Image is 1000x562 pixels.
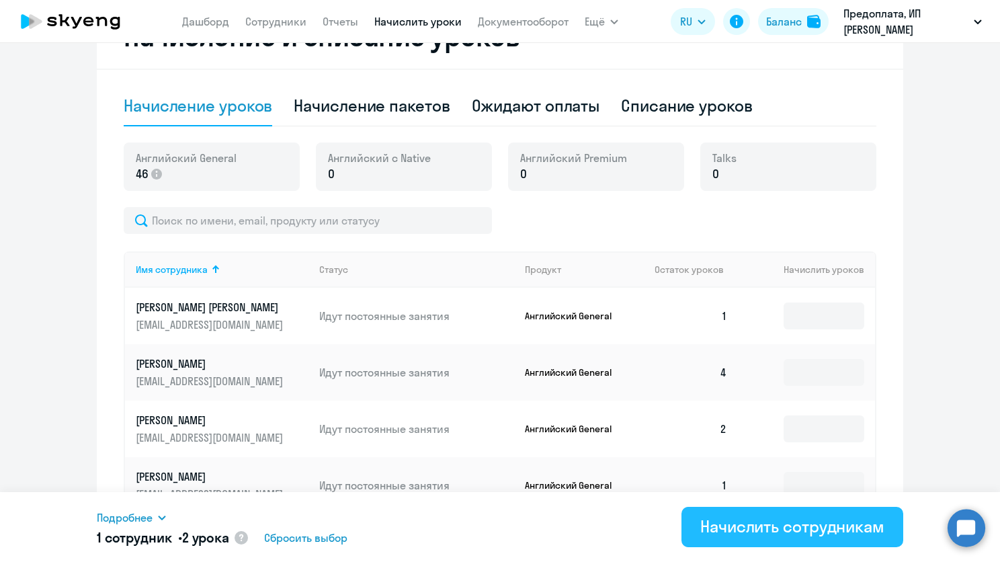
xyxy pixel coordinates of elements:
[585,8,618,35] button: Ещё
[319,421,514,436] p: Идут постоянные занятия
[136,413,286,428] p: [PERSON_NAME]
[323,15,358,28] a: Отчеты
[97,510,153,526] span: Подробнее
[182,529,229,546] span: 2 урока
[525,264,561,276] div: Продукт
[478,15,569,28] a: Документооборот
[97,528,229,547] h5: 1 сотрудник •
[837,5,989,38] button: Предоплата, ИП [PERSON_NAME]
[136,374,286,389] p: [EMAIL_ADDRESS][DOMAIN_NAME]
[319,478,514,493] p: Идут постоянные занятия
[136,300,286,315] p: [PERSON_NAME] [PERSON_NAME]
[328,151,431,165] span: Английский с Native
[525,310,626,322] p: Английский General
[124,20,876,52] h2: Начисление и списание уроков
[124,207,492,234] input: Поиск по имени, email, продукту или статусу
[655,264,724,276] span: Остаток уроков
[319,309,514,323] p: Идут постоянные занятия
[525,423,626,435] p: Английский General
[136,356,308,389] a: [PERSON_NAME][EMAIL_ADDRESS][DOMAIN_NAME]
[644,344,738,401] td: 4
[712,151,737,165] span: Talks
[520,165,527,183] span: 0
[680,13,692,30] span: RU
[136,487,286,501] p: [EMAIL_ADDRESS][DOMAIN_NAME]
[525,366,626,378] p: Английский General
[136,413,308,445] a: [PERSON_NAME][EMAIL_ADDRESS][DOMAIN_NAME]
[644,457,738,514] td: 1
[671,8,715,35] button: RU
[136,430,286,445] p: [EMAIL_ADDRESS][DOMAIN_NAME]
[374,15,462,28] a: Начислить уроки
[520,151,627,165] span: Английский Premium
[136,264,308,276] div: Имя сотрудника
[136,356,286,371] p: [PERSON_NAME]
[525,479,626,491] p: Английский General
[319,365,514,380] p: Идут постоянные занятия
[294,95,450,116] div: Начисление пакетов
[136,469,286,484] p: [PERSON_NAME]
[644,401,738,457] td: 2
[245,15,306,28] a: Сотрудники
[644,288,738,344] td: 1
[136,469,308,501] a: [PERSON_NAME][EMAIL_ADDRESS][DOMAIN_NAME]
[621,95,753,116] div: Списание уроков
[328,165,335,183] span: 0
[758,8,829,35] button: Балансbalance
[264,530,347,546] span: Сбросить выбор
[712,165,719,183] span: 0
[136,151,237,165] span: Английский General
[124,95,272,116] div: Начисление уроков
[585,13,605,30] span: Ещё
[700,516,884,537] div: Начислить сотрудникам
[655,264,738,276] div: Остаток уроков
[843,5,968,38] p: Предоплата, ИП [PERSON_NAME]
[807,15,821,28] img: balance
[738,251,875,288] th: Начислить уроков
[136,264,208,276] div: Имя сотрудника
[766,13,802,30] div: Баланс
[319,264,514,276] div: Статус
[182,15,229,28] a: Дашборд
[525,264,644,276] div: Продукт
[136,165,149,183] span: 46
[319,264,348,276] div: Статус
[681,507,903,547] button: Начислить сотрудникам
[136,317,286,332] p: [EMAIL_ADDRESS][DOMAIN_NAME]
[136,300,308,332] a: [PERSON_NAME] [PERSON_NAME][EMAIL_ADDRESS][DOMAIN_NAME]
[472,95,600,116] div: Ожидают оплаты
